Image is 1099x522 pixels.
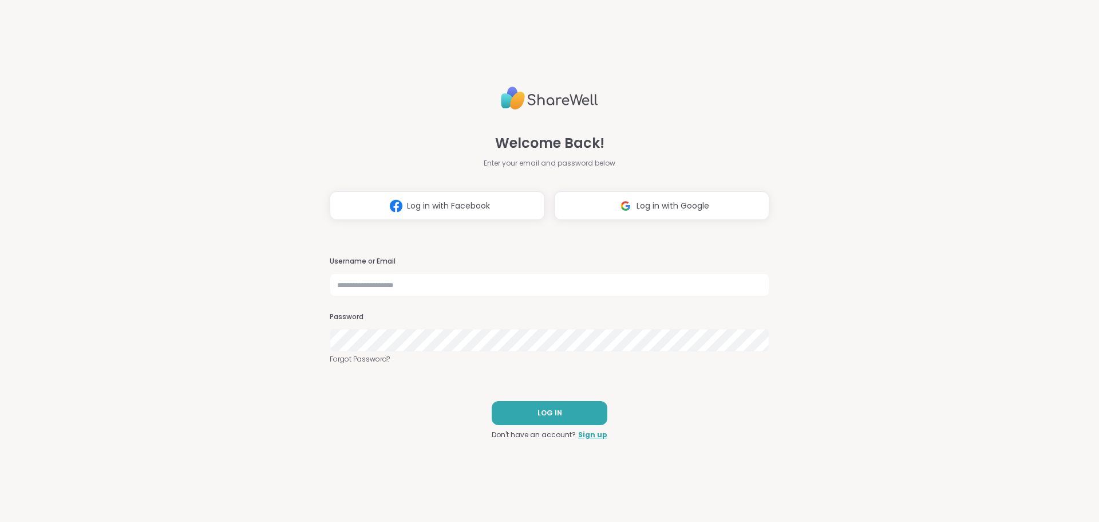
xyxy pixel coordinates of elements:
span: Enter your email and password below [484,158,615,168]
span: Log in with Facebook [407,200,490,212]
img: ShareWell Logomark [385,195,407,217]
button: Log in with Facebook [330,191,545,220]
a: Sign up [578,430,607,440]
button: LOG IN [492,401,607,425]
span: LOG IN [537,408,562,418]
span: Log in with Google [637,200,709,212]
span: Don't have an account? [492,430,576,440]
a: Forgot Password? [330,354,769,364]
span: Welcome Back! [495,133,604,154]
button: Log in with Google [554,191,769,220]
img: ShareWell Logomark [615,195,637,217]
h3: Password [330,312,769,322]
img: ShareWell Logo [501,82,598,115]
h3: Username or Email [330,257,769,266]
